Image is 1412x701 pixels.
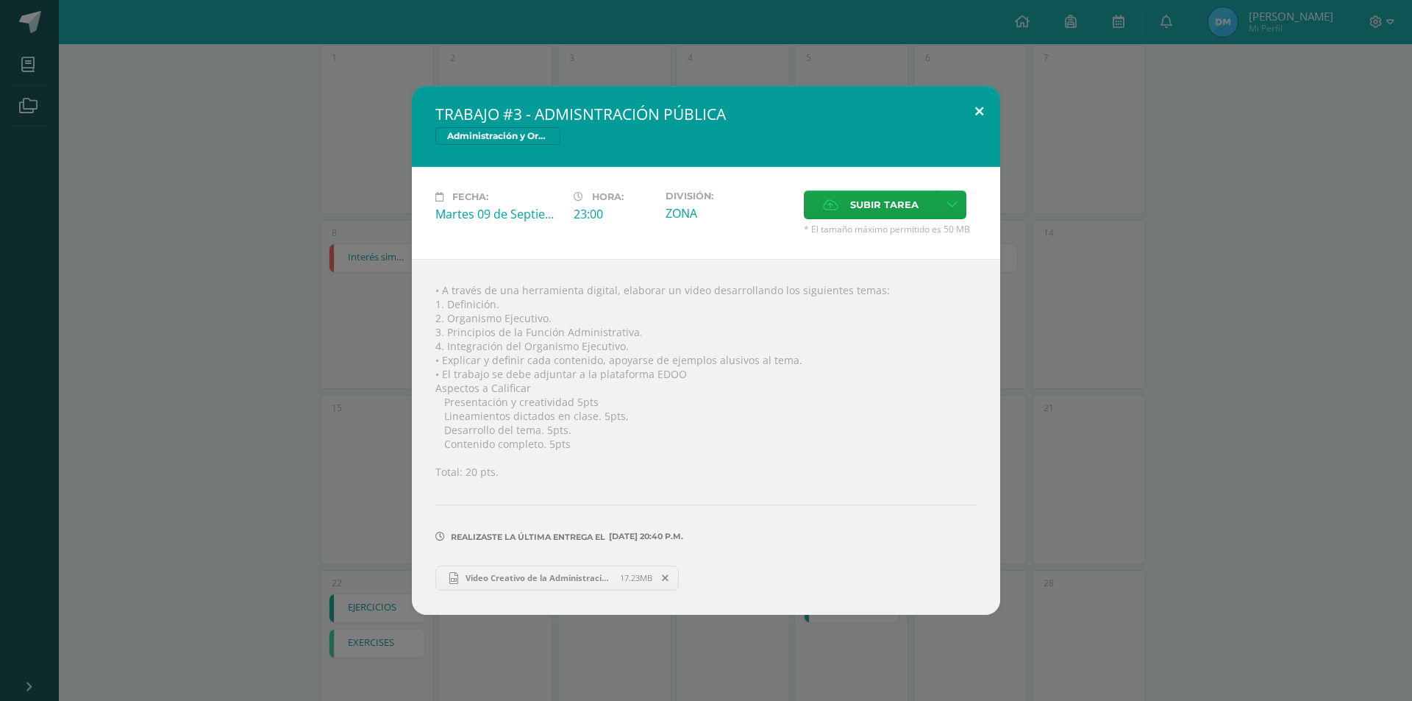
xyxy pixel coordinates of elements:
[958,86,1000,136] button: Close (Esc)
[435,104,977,124] h2: TRABAJO #3 - ADMISNTRACIÓN PÚBLICA
[451,532,605,542] span: Realizaste la última entrega el
[435,566,679,591] a: Video Creativo de la Administración Pública..mp4 17.23MB
[605,536,683,537] span: [DATE] 20:40 p.m.
[653,570,678,586] span: Remover entrega
[592,191,624,202] span: Hora:
[666,191,792,202] label: División:
[435,127,560,145] span: Administración y Organización de Oficina
[620,572,652,583] span: 17.23MB
[804,223,977,235] span: * El tamaño máximo permitido es 50 MB
[850,191,919,218] span: Subir tarea
[435,206,562,222] div: Martes 09 de Septiembre
[574,206,654,222] div: 23:00
[666,205,792,221] div: ZONA
[452,191,488,202] span: Fecha:
[412,259,1000,614] div: • A través de una herramienta digital, elaborar un video desarrollando los siguientes temas: 1. D...
[458,572,620,583] span: Video Creativo de la Administración Pública..mp4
